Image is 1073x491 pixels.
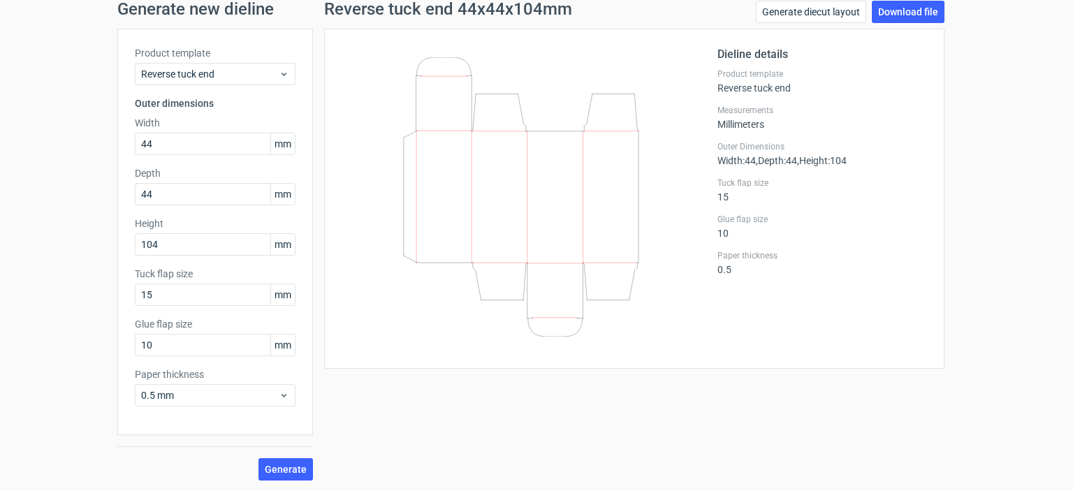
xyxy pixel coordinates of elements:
label: Outer Dimensions [717,141,927,152]
div: 15 [717,177,927,203]
span: 0.5 mm [141,388,279,402]
label: Measurements [717,105,927,116]
label: Product template [717,68,927,80]
span: mm [270,234,295,255]
a: Download file [872,1,944,23]
h1: Generate new dieline [117,1,956,17]
span: mm [270,184,295,205]
label: Width [135,116,295,130]
div: Reverse tuck end [717,68,927,94]
span: Reverse tuck end [141,67,279,81]
label: Paper thickness [717,250,927,261]
h3: Outer dimensions [135,96,295,110]
span: mm [270,335,295,356]
div: 0.5 [717,250,927,275]
span: , Depth : 44 [756,155,797,166]
label: Tuck flap size [717,177,927,189]
span: Generate [265,464,307,474]
label: Tuck flap size [135,267,295,281]
a: Generate diecut layout [756,1,866,23]
label: Product template [135,46,295,60]
h1: Reverse tuck end 44x44x104mm [324,1,572,17]
span: mm [270,133,295,154]
label: Glue flap size [135,317,295,331]
label: Height [135,217,295,230]
label: Paper thickness [135,367,295,381]
span: mm [270,284,295,305]
span: , Height : 104 [797,155,847,166]
label: Depth [135,166,295,180]
button: Generate [258,458,313,481]
div: Millimeters [717,105,927,130]
div: 10 [717,214,927,239]
span: Width : 44 [717,155,756,166]
label: Glue flap size [717,214,927,225]
h2: Dieline details [717,46,927,63]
